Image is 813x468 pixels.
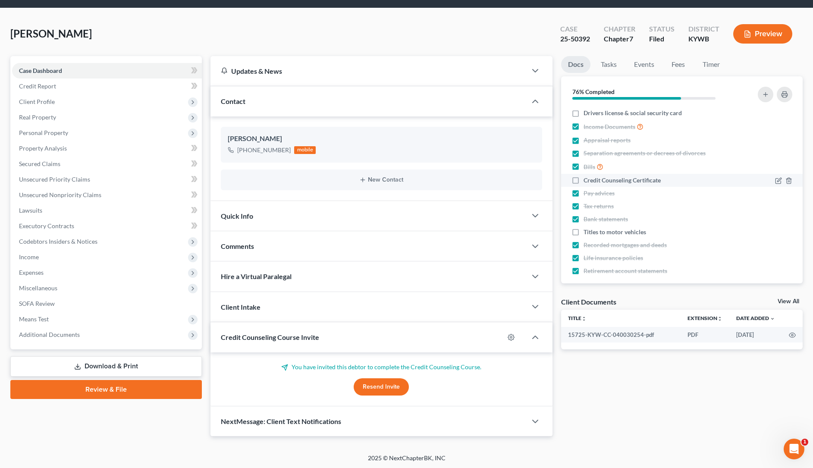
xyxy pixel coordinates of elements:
span: Titles to motor vehicles [584,228,646,236]
span: Bills [584,163,595,171]
a: Lawsuits [12,203,202,218]
span: Life insurance policies [584,254,643,262]
span: Client Profile [19,98,55,105]
button: Preview [733,24,792,44]
span: Income [19,253,39,261]
span: Quick Info [221,212,253,220]
span: Executory Contracts [19,222,74,229]
div: 25-50392 [560,34,590,44]
span: Tax returns [584,202,614,210]
span: Real Property [19,113,56,121]
span: Hire a Virtual Paralegal [221,272,292,280]
span: Lawsuits [19,207,42,214]
span: Credit Counseling Course Invite [221,333,319,341]
i: unfold_more [581,316,587,321]
span: Additional Documents [19,331,80,338]
a: Extensionunfold_more [687,315,722,321]
span: Unsecured Nonpriority Claims [19,191,101,198]
td: 15725-KYW-CC-040030254-pdf [561,327,681,342]
i: unfold_more [717,316,722,321]
td: PDF [681,327,729,342]
span: Appraisal reports [584,136,631,144]
span: Pay advices [584,189,615,198]
div: Chapter [604,34,635,44]
span: [PERSON_NAME] [10,27,92,40]
a: SOFA Review [12,296,202,311]
a: Docs [561,56,590,73]
button: Resend Invite [354,378,409,396]
span: Miscellaneous [19,284,57,292]
span: 7 [629,35,633,43]
div: [PHONE_NUMBER] [237,146,291,154]
span: Contact [221,97,245,105]
a: Credit Report [12,79,202,94]
p: You have invited this debtor to complete the Credit Counseling Course. [221,363,542,371]
iframe: Intercom live chat [784,439,804,459]
a: Timer [696,56,727,73]
div: [PERSON_NAME] [228,134,535,144]
span: Unsecured Priority Claims [19,176,90,183]
strong: 76% Completed [572,88,615,95]
div: mobile [294,146,316,154]
div: District [688,24,719,34]
span: Income Documents [584,122,635,131]
div: Filed [649,34,675,44]
span: Separation agreements or decrees of divorces [584,149,706,157]
a: Review & File [10,380,202,399]
span: Means Test [19,315,49,323]
td: [DATE] [729,327,782,342]
a: Titleunfold_more [568,315,587,321]
span: Client Intake [221,303,261,311]
div: Case [560,24,590,34]
a: Unsecured Priority Claims [12,172,202,187]
span: Codebtors Insiders & Notices [19,238,97,245]
a: Events [627,56,661,73]
div: Chapter [604,24,635,34]
div: Client Documents [561,297,616,306]
span: SOFA Review [19,300,55,307]
a: Property Analysis [12,141,202,156]
span: Recorded mortgages and deeds [584,241,667,249]
a: View All [778,298,799,305]
a: Date Added expand_more [736,315,775,321]
span: Case Dashboard [19,67,62,74]
span: Personal Property [19,129,68,136]
span: Credit Counseling Certificate [584,176,661,185]
div: Status [649,24,675,34]
span: Drivers license & social security card [584,109,682,117]
span: NextMessage: Client Text Notifications [221,417,341,425]
div: Updates & News [221,66,516,75]
div: KYWB [688,34,719,44]
span: Comments [221,242,254,250]
span: Credit Report [19,82,56,90]
span: Expenses [19,269,44,276]
span: 1 [801,439,808,446]
a: Fees [665,56,692,73]
a: Case Dashboard [12,63,202,79]
button: New Contact [228,176,535,183]
span: Property Analysis [19,144,67,152]
i: expand_more [770,316,775,321]
span: Secured Claims [19,160,60,167]
a: Unsecured Nonpriority Claims [12,187,202,203]
a: Tasks [594,56,624,73]
a: Secured Claims [12,156,202,172]
span: Retirement account statements [584,267,667,275]
a: Executory Contracts [12,218,202,234]
a: Download & Print [10,356,202,377]
span: Bank statements [584,215,628,223]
